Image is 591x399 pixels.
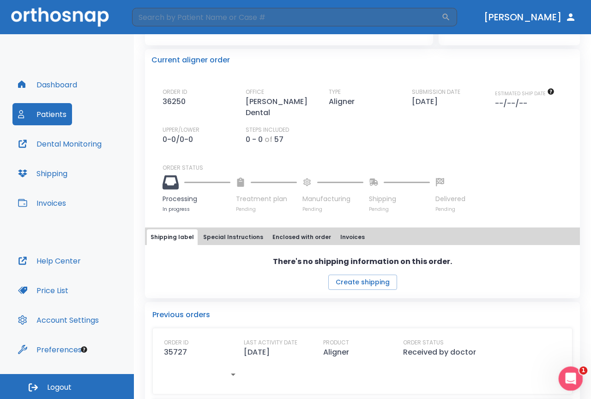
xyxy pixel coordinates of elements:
button: Patients [12,103,72,125]
iframe: Intercom live chat [559,367,583,391]
p: Aligner [329,96,358,107]
button: Create shipping [328,275,397,290]
p: Manufacturing [302,194,363,204]
p: Previous orders [152,309,573,320]
button: Invoices [337,229,368,245]
div: Tooltip anchor [80,345,88,354]
button: Enclosed with order [269,229,335,245]
span: 1 [579,367,588,375]
p: PRODUCT [323,338,349,347]
p: 57 [274,134,283,145]
p: ORDER STATUS [163,164,573,172]
p: In progress [163,206,230,213]
p: [DATE] [244,347,270,358]
p: of [265,134,272,145]
button: Account Settings [12,309,104,331]
p: ORDER ID [163,88,187,96]
p: 0 - 0 [246,134,263,145]
p: Treatment plan [236,194,297,204]
p: [PERSON_NAME] Dental [246,96,324,118]
button: Price List [12,279,74,301]
button: Preferences [12,338,87,361]
button: Shipping [12,162,73,184]
p: Delivered [435,194,465,204]
button: Dental Monitoring [12,133,107,155]
p: 0-0/0-0 [163,134,197,145]
p: Pending [369,206,430,213]
p: Pending [302,206,363,213]
p: ORDER ID [164,338,188,347]
p: SUBMISSION DATE [412,88,460,96]
p: Pending [236,206,297,213]
p: Pending [435,206,465,213]
p: Aligner [323,347,349,358]
button: Dashboard [12,74,83,96]
p: ORDER STATUS [403,338,444,347]
p: [DATE] [412,96,441,107]
p: LAST ACTIVITY DATE [244,338,297,347]
button: Special Instructions [199,229,267,245]
p: 35727 [164,347,187,358]
p: OFFICE [246,88,264,96]
p: STEPS INCLUDED [246,126,289,134]
button: Help Center [12,250,86,272]
p: --/--/-- [495,98,531,109]
button: Invoices [12,192,72,214]
span: The date will be available after approving treatment plan [495,90,555,97]
p: UPPER/LOWER [163,126,199,134]
img: Orthosnap [11,7,109,26]
p: Received by doctor [403,347,476,358]
button: Shipping label [147,229,198,245]
button: [PERSON_NAME] [480,9,580,25]
p: Shipping [369,194,430,204]
div: tabs [147,229,578,245]
p: 36250 [163,96,189,107]
p: Current aligner order [151,55,230,66]
p: Processing [163,194,230,204]
p: TYPE [329,88,341,96]
span: Logout [47,382,72,393]
input: Search by Patient Name or Case # [132,8,441,26]
p: There's no shipping information on this order. [273,256,452,267]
